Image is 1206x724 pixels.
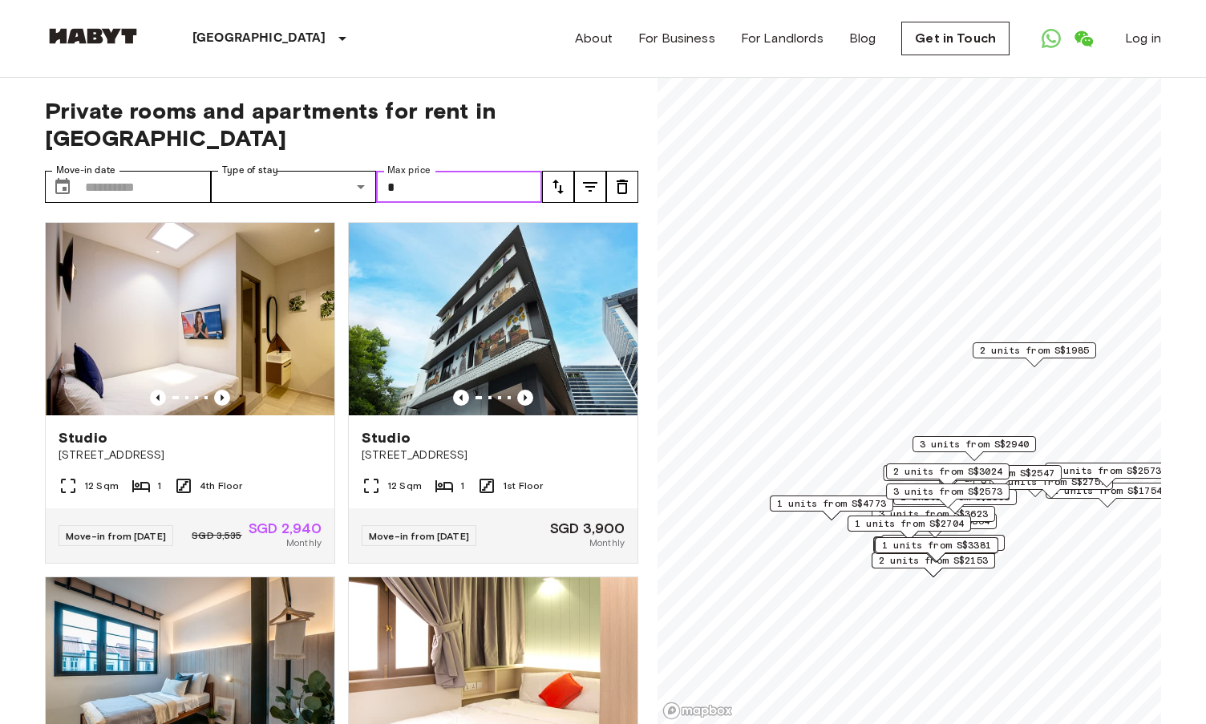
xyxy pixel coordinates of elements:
a: Log in [1125,29,1161,48]
span: 1 units from S$4773 [777,496,886,511]
div: Map marker [874,538,998,563]
button: tune [574,171,606,203]
span: 1 units from S$2547 [945,466,1054,480]
div: Map marker [893,489,1017,514]
div: Map marker [938,465,1062,490]
a: Get in Touch [901,22,1010,55]
span: Studio [362,428,411,447]
a: For Business [638,29,715,48]
button: Previous image [517,390,533,406]
a: Marketing picture of unit SG-01-110-044_001Previous imagePrevious imageStudio[STREET_ADDRESS]12 S... [348,222,638,564]
div: Map marker [881,535,1005,560]
img: Habyt [45,28,141,44]
div: Map marker [973,342,1096,367]
div: Map marker [886,463,1010,488]
span: 3 units from S$3623 [879,507,988,521]
a: Blog [849,29,876,48]
a: About [575,29,613,48]
div: Map marker [770,495,893,520]
span: 1 [460,479,464,493]
a: Open WhatsApp [1035,22,1067,55]
div: Map marker [872,506,995,531]
span: 1st Floor [503,479,543,493]
span: SGD 2,940 [249,521,322,536]
span: Move-in from [DATE] [369,530,469,542]
span: 1 [157,479,161,493]
span: SGD 3,900 [550,521,625,536]
span: 2 units from S$1985 [980,343,1089,358]
a: For Landlords [741,29,824,48]
button: tune [606,171,638,203]
div: Map marker [873,513,997,538]
span: 12 Sqm [84,479,119,493]
span: Private rooms and apartments for rent in [GEOGRAPHIC_DATA] [45,97,638,152]
a: Mapbox logo [662,702,733,720]
div: Map marker [913,436,1036,461]
label: Max price [387,164,431,177]
span: Monthly [286,536,322,550]
div: Map marker [883,465,1012,490]
p: [GEOGRAPHIC_DATA] [192,29,326,48]
span: 4th Floor [200,479,242,493]
div: Map marker [872,552,995,577]
a: Open WeChat [1067,22,1099,55]
span: 12 Sqm [387,479,422,493]
button: Previous image [214,390,230,406]
span: 3 units from S$2940 [920,437,1029,451]
button: Previous image [150,390,166,406]
span: SGD 3,535 [192,528,241,543]
span: 1 units from S$2704 [855,516,964,531]
img: Marketing picture of unit SG-01-110-044_001 [349,223,637,415]
div: Map marker [886,483,1010,508]
span: [STREET_ADDRESS] [362,447,625,463]
button: Choose date [47,171,79,203]
div: Map marker [873,537,997,562]
button: Previous image [453,390,469,406]
span: Move-in from [DATE] [66,530,166,542]
div: Map marker [848,516,971,540]
span: Monthly [589,536,625,550]
span: 4 units from S$2520 [888,536,998,550]
span: Studio [59,428,107,447]
img: Marketing picture of unit SG-01-110-033-001 [46,223,334,415]
label: Move-in date [56,164,115,177]
label: Type of stay [222,164,278,177]
span: 1 units from S$2573 [1052,463,1161,478]
span: [STREET_ADDRESS] [59,447,322,463]
span: 1 units from S$3381 [882,538,991,552]
span: 2 units from S$3024 [893,464,1002,479]
button: tune [542,171,574,203]
div: Map marker [875,537,998,562]
div: Map marker [1045,463,1168,487]
span: 3 units from S$2573 [893,484,1002,499]
a: Marketing picture of unit SG-01-110-033-001Previous imagePrevious imageStudio[STREET_ADDRESS]12 S... [45,222,335,564]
